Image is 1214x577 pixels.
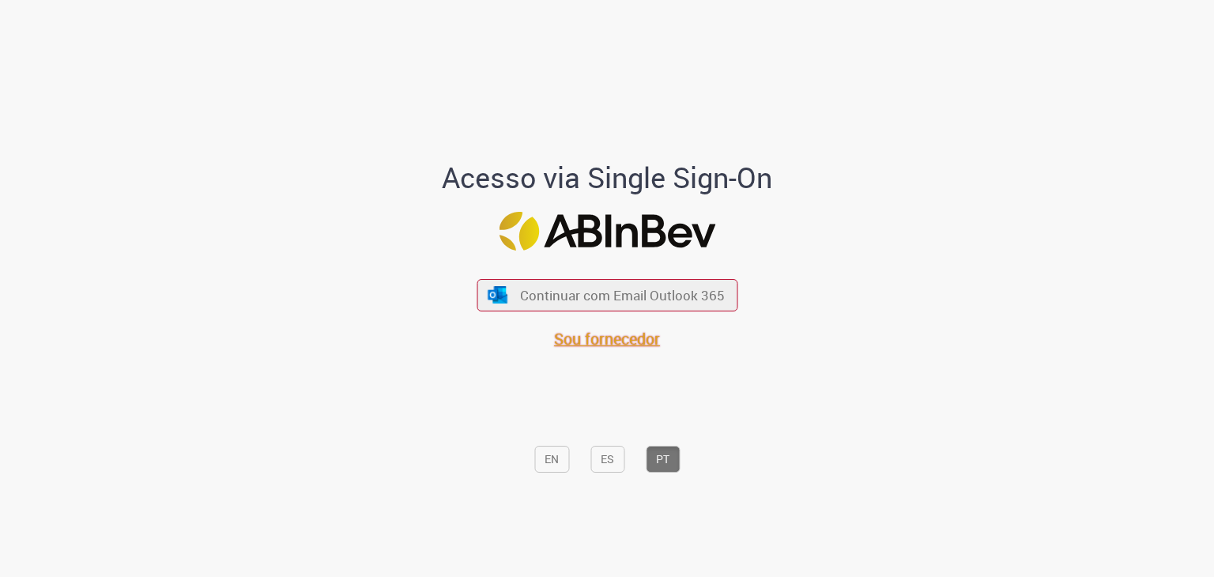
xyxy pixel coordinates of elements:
[534,446,569,473] button: EN
[590,446,624,473] button: ES
[499,212,715,251] img: Logo ABInBev
[554,328,660,349] a: Sou fornecedor
[487,287,509,304] img: ícone Azure/Microsoft 360
[520,286,725,304] span: Continuar com Email Outlook 365
[477,279,737,311] button: ícone Azure/Microsoft 360 Continuar com Email Outlook 365
[388,162,827,194] h1: Acesso via Single Sign-On
[646,446,680,473] button: PT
